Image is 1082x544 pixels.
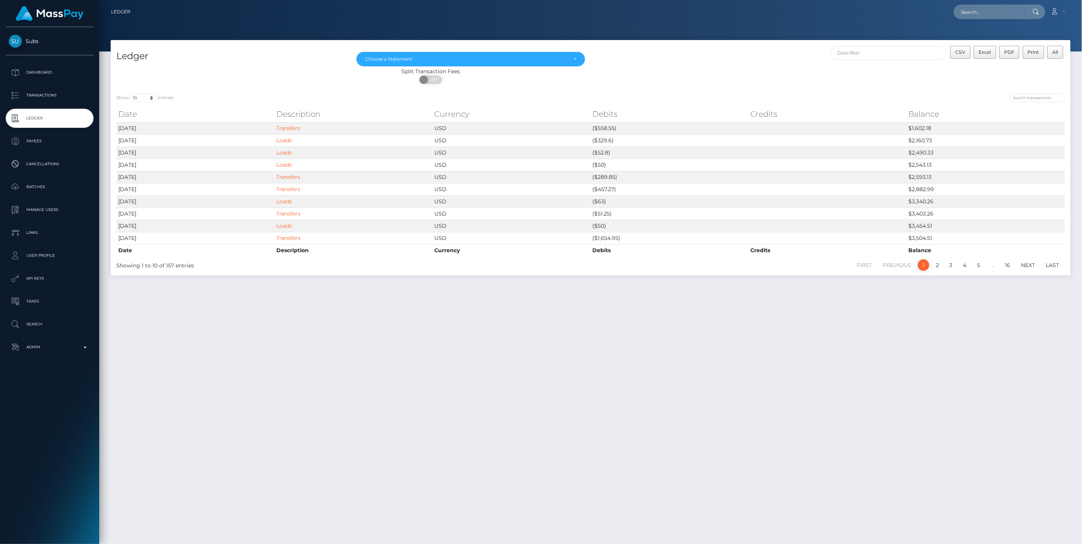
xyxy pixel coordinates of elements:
span: CSV [956,49,966,55]
a: Cancellations [6,155,94,174]
td: $2,160.73 [907,134,1065,146]
td: USD [432,134,590,146]
span: All [1053,49,1058,55]
p: Taxes [9,296,90,307]
a: Admin [6,338,94,357]
p: Search [9,319,90,330]
td: [DATE] [116,232,274,244]
a: Last [1042,259,1064,271]
td: USD [432,171,590,183]
a: Loads [276,198,292,205]
th: Description [274,106,432,122]
button: PDF [999,46,1020,59]
a: Search [6,315,94,334]
th: Date [116,106,274,122]
td: ($51.25) [590,208,748,220]
img: MassPay Logo [16,6,84,21]
span: PDF [1004,49,1014,55]
a: User Profile [6,246,94,265]
a: Transfers [276,235,300,241]
td: USD [432,159,590,171]
td: ($457.27) [590,183,748,195]
h4: Ledger [116,50,345,63]
td: [DATE] [116,183,274,195]
a: Taxes [6,292,94,311]
th: Description [274,244,432,256]
a: Loads [276,161,292,168]
th: Credits [749,106,907,122]
td: $2,882.99 [907,183,1065,195]
a: Transfers [276,125,300,132]
th: Currency [432,244,590,256]
div: Split Transaction Fees [111,68,751,76]
a: Dashboard [6,63,94,82]
td: $2,593.13 [907,171,1065,183]
span: Subs [6,38,94,45]
input: Date filter [830,46,948,60]
p: Transactions [9,90,90,101]
td: [DATE] [116,195,274,208]
td: $1,602.18 [907,122,1065,134]
td: ($558.55) [590,122,748,134]
a: Transfers [276,174,300,180]
a: 3 [945,259,957,271]
td: USD [432,220,590,232]
p: User Profile [9,250,90,261]
td: $3,504.51 [907,232,1065,244]
th: Date [116,244,274,256]
p: API Keys [9,273,90,284]
td: ($50) [590,159,748,171]
a: Loads [276,222,292,229]
a: Loads [276,149,292,156]
select: Showentries [129,93,158,102]
input: Search... [954,5,1026,19]
a: 5 [973,259,985,271]
button: All [1047,46,1063,59]
th: Debits [590,106,748,122]
td: USD [432,122,590,134]
a: Transactions [6,86,94,105]
th: Debits [590,244,748,256]
button: Print [1023,46,1045,59]
td: [DATE] [116,171,274,183]
th: Credits [749,244,907,256]
label: Show entries [116,93,174,102]
a: API Keys [6,269,94,288]
p: Cancellations [9,158,90,170]
td: USD [432,183,590,195]
p: Links [9,227,90,238]
td: [DATE] [116,159,274,171]
a: Ledger [6,109,94,128]
p: Admin [9,341,90,353]
a: Transfers [276,210,300,217]
button: CSV [950,46,971,59]
td: $3,403.26 [907,208,1065,220]
th: Balance [907,106,1065,122]
td: USD [432,208,590,220]
td: ($63) [590,195,748,208]
p: Batches [9,181,90,193]
a: Batches [6,177,94,196]
td: ($52.8) [590,146,748,159]
button: Excel [974,46,996,59]
input: Search transactions [1009,93,1065,102]
span: OFF [424,76,443,84]
div: Choose a Statement [365,56,568,62]
td: USD [432,232,590,244]
span: Print [1028,49,1039,55]
a: 2 [932,259,943,271]
td: $3,340.26 [907,195,1065,208]
td: ($1,654.95) [590,232,748,244]
img: Subs [9,35,22,48]
button: Choose a Statement [356,52,585,66]
td: USD [432,146,590,159]
td: ($329.6) [590,134,748,146]
a: Ledger [111,4,131,20]
a: Links [6,223,94,242]
th: Currency [432,106,590,122]
span: Excel [979,49,991,55]
td: [DATE] [116,220,274,232]
th: Balance [907,244,1065,256]
td: $2,490.33 [907,146,1065,159]
a: Next [1017,259,1040,271]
